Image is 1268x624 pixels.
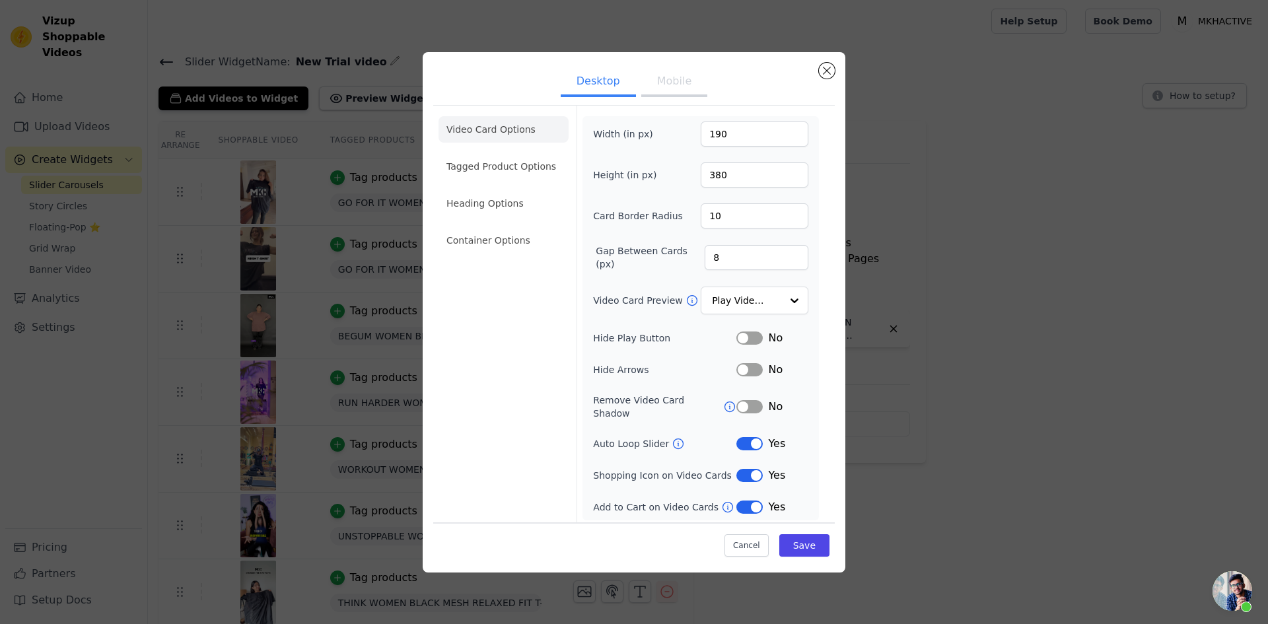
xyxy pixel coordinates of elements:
[593,209,683,223] label: Card Border Radius
[593,331,736,345] label: Hide Play Button
[596,244,705,271] label: Gap Between Cards (px)
[439,116,569,143] li: Video Card Options
[768,499,785,515] span: Yes
[779,534,829,557] button: Save
[593,501,721,514] label: Add to Cart on Video Cards
[593,363,736,376] label: Hide Arrows
[561,68,636,97] button: Desktop
[593,294,685,307] label: Video Card Preview
[768,362,783,378] span: No
[819,63,835,79] button: Close modal
[593,127,665,141] label: Width (in px)
[439,227,569,254] li: Container Options
[593,168,665,182] label: Height (in px)
[724,534,769,557] button: Cancel
[439,153,569,180] li: Tagged Product Options
[593,469,736,482] label: Shopping Icon on Video Cards
[439,190,569,217] li: Heading Options
[593,437,672,450] label: Auto Loop Slider
[593,394,723,420] label: Remove Video Card Shadow
[768,436,785,452] span: Yes
[768,330,783,346] span: No
[768,468,785,483] span: Yes
[1213,571,1252,611] div: Open chat
[641,68,707,97] button: Mobile
[768,399,783,415] span: No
